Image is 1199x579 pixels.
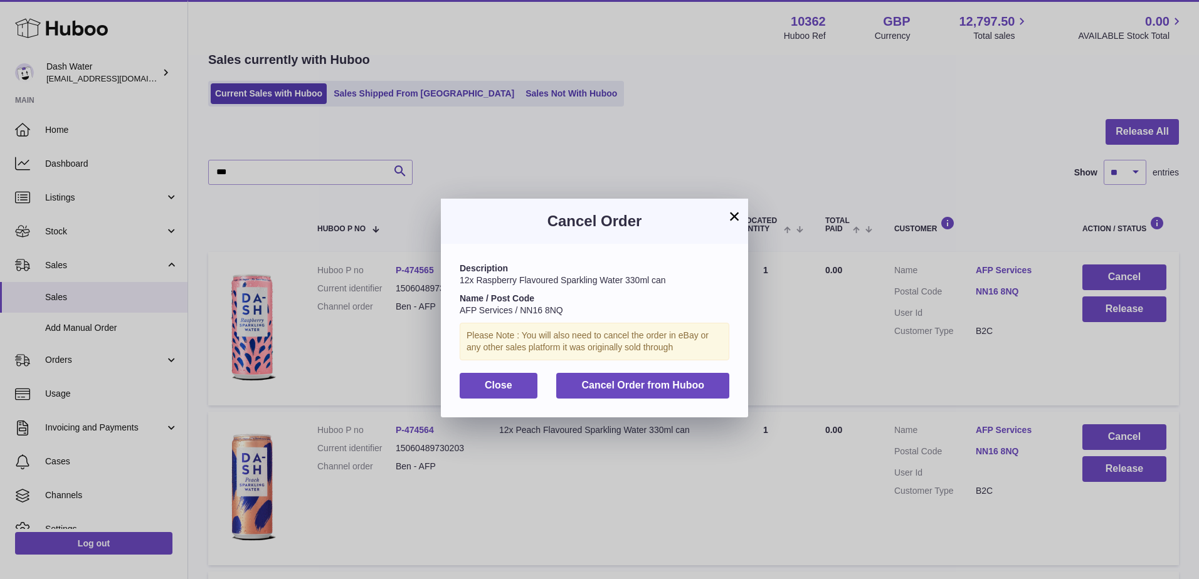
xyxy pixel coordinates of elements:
h3: Cancel Order [460,211,729,231]
button: Cancel Order from Huboo [556,373,729,399]
strong: Description [460,263,508,273]
button: × [727,209,742,224]
span: AFP Services / NN16 8NQ [460,305,563,315]
button: Close [460,373,537,399]
span: Close [485,380,512,390]
span: Cancel Order from Huboo [581,380,704,390]
div: Please Note : You will also need to cancel the order in eBay or any other sales platform it was o... [460,323,729,360]
strong: Name / Post Code [460,293,534,303]
span: 12x Raspberry Flavoured Sparkling Water 330ml can [460,275,666,285]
